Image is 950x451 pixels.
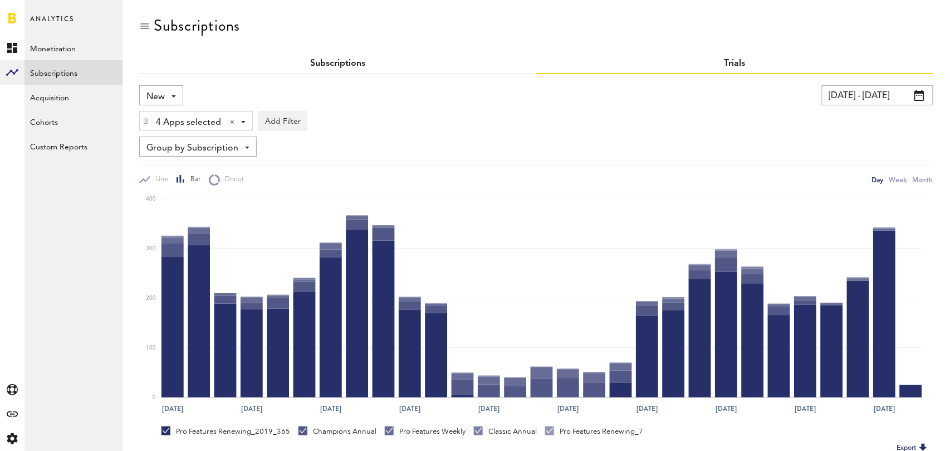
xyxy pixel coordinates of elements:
[161,426,290,437] div: Pro Features Renewing_2019_365
[913,174,933,186] div: Month
[320,404,341,414] text: [DATE]
[241,404,262,414] text: [DATE]
[153,395,156,400] text: 0
[30,12,74,36] span: Analytics
[146,139,238,158] span: Group by Subscription
[150,175,168,185] span: Line
[636,404,658,414] text: [DATE]
[724,59,746,68] a: Trials
[25,109,123,134] a: Cohorts
[156,113,221,132] span: 4 Apps selected
[298,426,376,437] div: Champions Annual
[545,426,643,437] div: Pro Features Renewing_7
[716,404,737,414] text: [DATE]
[385,426,466,437] div: Pro Features Weekly
[146,196,156,202] text: 400
[874,404,895,414] text: [DATE]
[557,404,579,414] text: [DATE]
[25,36,123,60] a: Monetization
[310,59,365,68] a: Subscriptions
[474,426,537,437] div: Classic Annual
[162,404,183,414] text: [DATE]
[146,246,156,251] text: 300
[25,134,123,158] a: Custom Reports
[872,174,884,186] div: Day
[258,111,307,131] button: Add Filter
[478,404,500,414] text: [DATE]
[795,404,816,414] text: [DATE]
[220,175,244,185] span: Donut
[889,174,907,186] div: Week
[146,345,156,351] text: 100
[23,8,63,18] span: Support
[25,60,123,85] a: Subscriptions
[154,17,240,35] div: Subscriptions
[143,117,149,125] img: trash_awesome_blue.svg
[399,404,420,414] text: [DATE]
[185,175,200,185] span: Bar
[140,111,152,130] div: Delete
[146,88,165,106] span: New
[25,85,123,109] a: Acquisition
[230,120,234,124] div: Clear
[146,295,156,301] text: 200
